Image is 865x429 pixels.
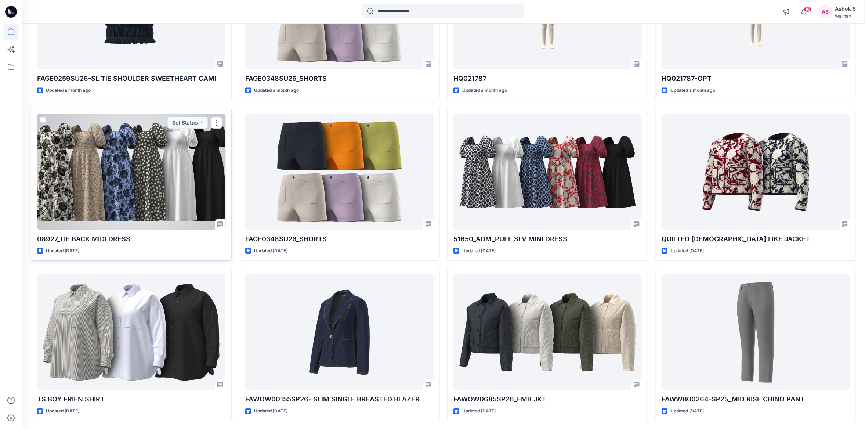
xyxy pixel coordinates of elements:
[804,6,812,12] span: 18
[37,394,225,404] p: TS BOY FRIEN SHIRT
[453,114,642,229] a: 51650_ADM_PUFF SLV MINI DRESS
[37,274,225,390] a: TS BOY FRIEN SHIRT
[453,274,642,390] a: FAWOW0685SP26_EMB JKT
[245,234,434,244] p: FAGE0348SU26_SHORTS
[245,114,434,229] a: FAGE0348SU26_SHORTS
[462,407,496,415] p: Updated [DATE]
[835,4,856,13] div: Ashok S
[46,407,79,415] p: Updated [DATE]
[453,234,642,244] p: 51650_ADM_PUFF SLV MINI DRESS
[46,87,91,94] p: Updated a month ago
[245,394,434,404] p: FAWOW00155SP26- SLIM SINGLE BREASTED BLAZER
[37,73,225,84] p: FAGE0259SU26-SL TIE SHOULDER SWEETHEART CAMI
[254,247,287,255] p: Updated [DATE]
[462,87,507,94] p: Updated a month ago
[453,394,642,404] p: FAWOW0685SP26_EMB JKT
[245,274,434,390] a: FAWOW00155SP26- SLIM SINGLE BREASTED BLAZER
[670,407,704,415] p: Updated [DATE]
[662,234,850,244] p: QUILTED [DEMOGRAPHIC_DATA] LIKE JACKET
[670,87,715,94] p: Updated a month ago
[662,274,850,390] a: FAWWB00264-SP25_MID RISE CHINO PANT
[245,73,434,84] p: FAGE0348SU26_SHORTS
[670,247,704,255] p: Updated [DATE]
[462,247,496,255] p: Updated [DATE]
[819,5,832,18] div: AS
[254,87,299,94] p: Updated a month ago
[835,13,856,19] div: Walmart
[662,73,850,84] p: HQ021787-OPT
[662,394,850,404] p: FAWWB00264-SP25_MID RISE CHINO PANT
[453,73,642,84] p: HQ021787
[46,247,79,255] p: Updated [DATE]
[37,114,225,229] a: 08927_TIE BACK MIDI DRESS
[254,407,287,415] p: Updated [DATE]
[662,114,850,229] a: QUILTED LADY LIKE JACKET
[37,234,225,244] p: 08927_TIE BACK MIDI DRESS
